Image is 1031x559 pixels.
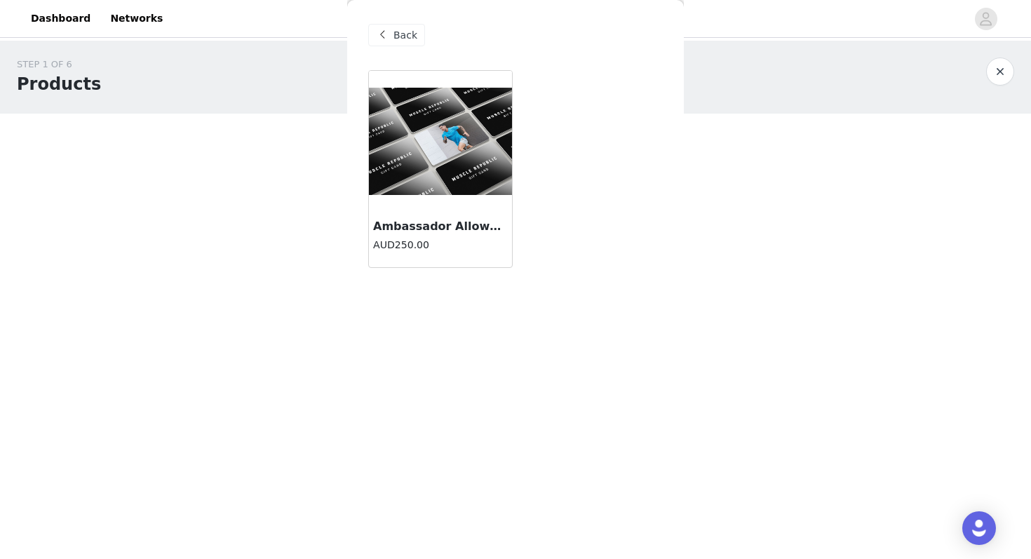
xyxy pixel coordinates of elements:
div: Open Intercom Messenger [962,511,996,545]
div: avatar [979,8,992,30]
img: Ambassador Allowance [369,88,512,195]
h1: Products [17,72,101,97]
a: Dashboard [22,3,99,34]
h3: Ambassador Allowance [373,218,508,235]
a: Networks [102,3,171,34]
h4: AUD250.00 [373,238,508,252]
div: STEP 1 OF 6 [17,58,101,72]
span: Back [393,28,417,43]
